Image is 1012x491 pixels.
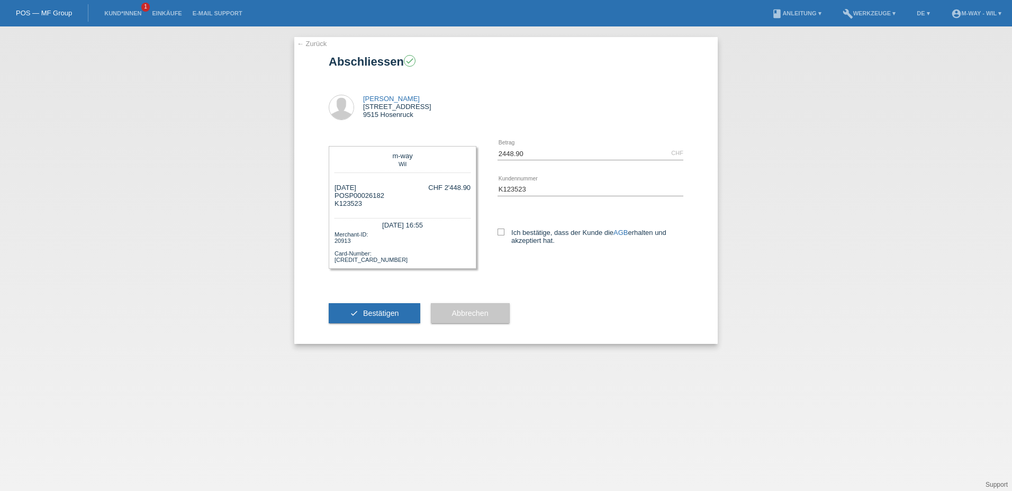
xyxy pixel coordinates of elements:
div: CHF [671,150,683,156]
a: buildWerkzeuge ▾ [837,10,901,16]
a: POS — MF Group [16,9,72,17]
a: E-Mail Support [187,10,248,16]
a: Einkäufe [147,10,187,16]
div: [DATE] 16:55 [335,218,471,230]
div: m-way [337,152,468,160]
div: [DATE] POSP00026182 [335,184,384,207]
i: build [843,8,853,19]
h1: Abschliessen [329,55,683,68]
div: [STREET_ADDRESS] 9515 Hosenruck [363,95,431,119]
span: K123523 [335,199,362,207]
i: check [405,56,414,66]
i: book [772,8,782,19]
a: Support [986,481,1008,488]
a: DE ▾ [911,10,935,16]
span: Bestätigen [363,309,399,317]
button: check Bestätigen [329,303,420,323]
i: account_circle [951,8,962,19]
a: AGB [613,229,628,237]
div: CHF 2'448.90 [428,184,471,192]
div: Wil [337,160,468,167]
label: Ich bestätige, dass der Kunde die erhalten und akzeptiert hat. [498,229,683,244]
a: account_circlem-way - Wil ▾ [946,10,1007,16]
a: bookAnleitung ▾ [766,10,826,16]
a: ← Zurück [297,40,327,48]
div: Merchant-ID: 20913 Card-Number: [CREDIT_CARD_NUMBER] [335,230,471,263]
span: Abbrechen [452,309,489,317]
span: 1 [141,3,150,12]
i: check [350,309,358,317]
a: Kund*innen [99,10,147,16]
a: [PERSON_NAME] [363,95,420,103]
button: Abbrechen [431,303,510,323]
